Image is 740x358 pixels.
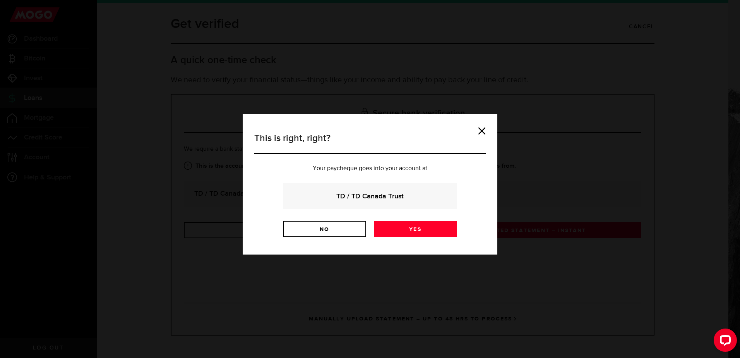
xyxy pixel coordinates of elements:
[294,191,446,201] strong: TD / TD Canada Trust
[374,221,457,237] a: Yes
[707,325,740,358] iframe: LiveChat chat widget
[283,221,366,237] a: No
[254,131,486,154] h3: This is right, right?
[254,165,486,172] p: Your paycheque goes into your account at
